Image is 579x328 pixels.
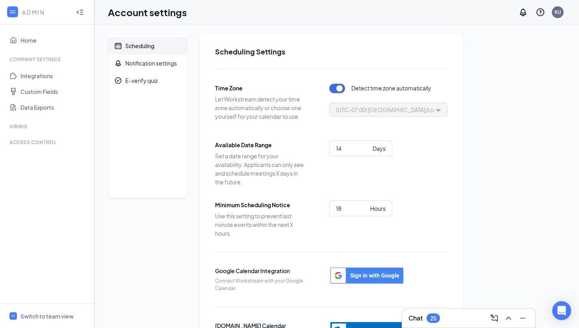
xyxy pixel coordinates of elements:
svg: ComposeMessage [490,313,499,323]
div: E-verify quiz [125,77,158,84]
span: Connect Workstream with your Google Calendar. [215,277,306,292]
span: Google Calendar Integration [215,266,306,275]
a: Data Exports [20,99,88,115]
button: ChevronUp [502,312,515,324]
svg: WorkstreamLogo [9,8,17,16]
div: Access control [9,139,86,146]
svg: QuestionInfo [536,7,545,17]
svg: WorkstreamLogo [11,313,16,319]
a: CheckmarkCircleE-verify quiz [108,72,187,89]
div: Scheduling [125,42,154,50]
span: (UTC-07:00) [GEOGRAPHIC_DATA]/Los_Angeles - Pacific Time [336,104,496,116]
svg: Notifications [518,7,528,17]
svg: Bell [114,59,122,67]
a: CalendarScheduling [108,37,187,54]
span: Let Workstream detect your time zone automatically or choose one yourself for your calendar to use. [215,95,306,121]
button: Minimize [516,312,529,324]
div: 25 [430,315,436,322]
svg: Collapse [76,8,84,16]
button: ComposeMessage [488,312,501,324]
span: Time Zone [215,84,306,92]
div: Company Settings [9,56,86,63]
div: Open Intercom Messenger [552,301,571,320]
svg: Calendar [114,42,122,50]
div: ADMIN [22,8,69,16]
div: Switch to team view [20,312,74,320]
div: Notification settings [125,59,177,67]
span: Available Date Range [215,141,306,149]
svg: ChevronUp [504,313,513,323]
div: Hiring [9,123,86,130]
div: KU [555,9,561,15]
h1: Account settings [108,6,187,19]
svg: CheckmarkCircle [114,77,122,84]
a: Integrations [20,68,88,84]
span: Detect time zone automatically [351,84,431,93]
div: Days [373,144,386,153]
a: BellNotification settings [108,54,187,72]
h3: Chat [408,314,423,322]
a: Home [20,32,88,48]
span: Use this setting to prevent last minute events within the next X hours. [215,212,306,238]
h2: Scheduling Settings [215,47,447,56]
svg: Minimize [518,313,527,323]
a: Custom Fields [20,84,88,99]
span: Set a date range for your availability. Applicants can only see and schedule meetings X days in t... [215,152,306,186]
div: Hours [370,204,386,213]
span: Minimum Scheduling Notice [215,201,306,209]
